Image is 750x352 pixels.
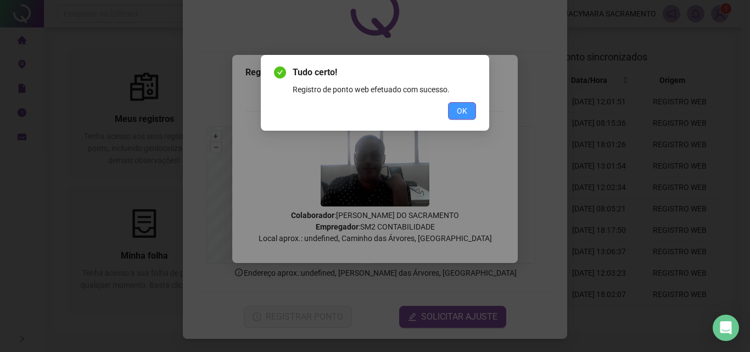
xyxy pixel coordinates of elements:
[448,102,476,120] button: OK
[293,66,476,79] span: Tudo certo!
[457,105,467,117] span: OK
[274,66,286,79] span: check-circle
[713,315,739,341] div: Open Intercom Messenger
[293,83,476,96] div: Registro de ponto web efetuado com sucesso.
